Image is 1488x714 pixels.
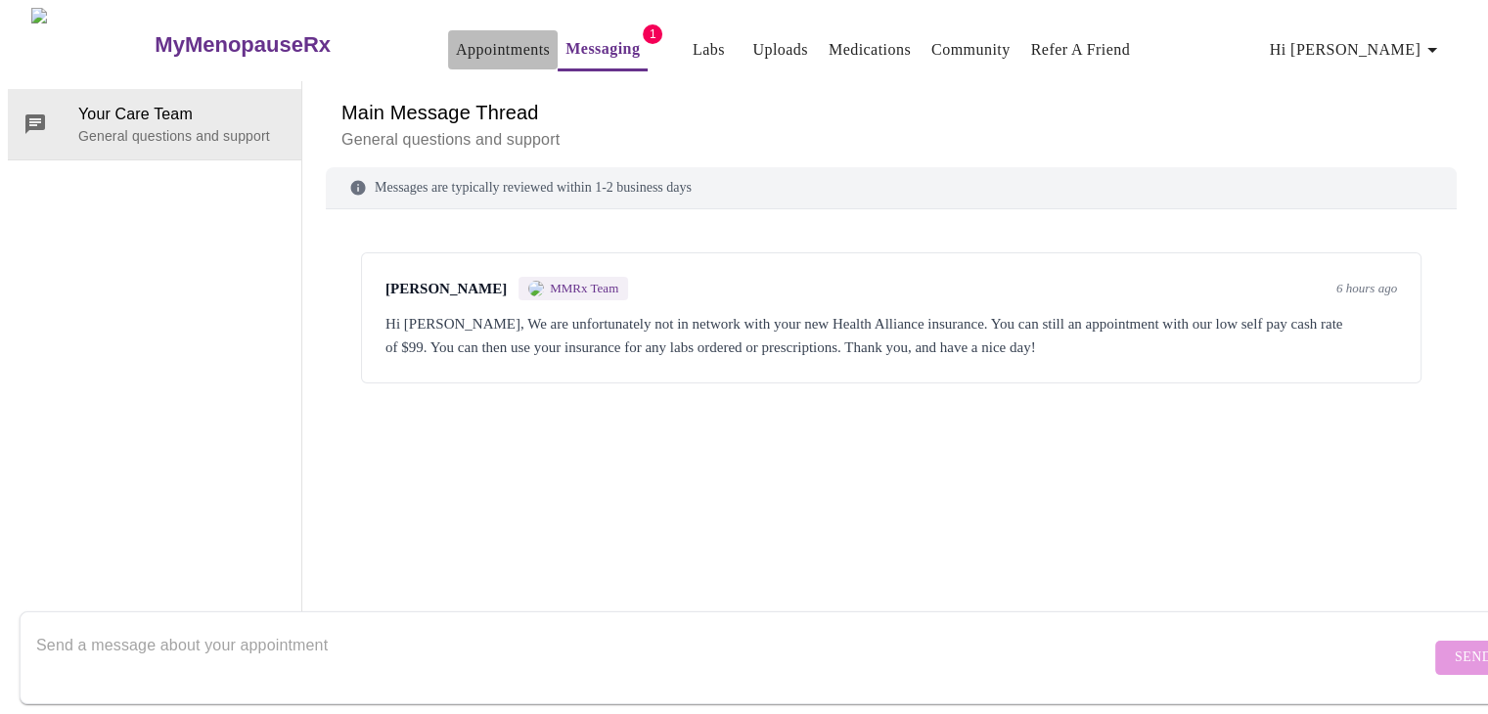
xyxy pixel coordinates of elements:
span: MMRx Team [550,281,618,296]
a: Messaging [565,35,640,63]
a: Refer a Friend [1031,36,1131,64]
button: Medications [821,30,919,69]
a: Appointments [456,36,550,64]
a: Community [931,36,1011,64]
h3: MyMenopauseRx [155,32,331,58]
button: Community [924,30,1018,69]
span: 1 [643,24,662,44]
button: Labs [677,30,740,69]
span: Hi [PERSON_NAME] [1270,36,1444,64]
div: Messages are typically reviewed within 1-2 business days [326,167,1457,209]
p: General questions and support [78,126,286,146]
textarea: Send a message about your appointment [36,626,1430,689]
div: Your Care TeamGeneral questions and support [8,89,301,159]
a: Labs [693,36,725,64]
h6: Main Message Thread [341,97,1441,128]
button: Hi [PERSON_NAME] [1262,30,1452,69]
button: Refer a Friend [1023,30,1139,69]
span: 6 hours ago [1336,281,1397,296]
a: Medications [829,36,911,64]
button: Messaging [558,29,648,71]
img: MMRX [528,281,544,296]
p: General questions and support [341,128,1441,152]
span: [PERSON_NAME] [385,281,507,297]
button: Appointments [448,30,558,69]
a: MyMenopauseRx [153,11,409,79]
a: Uploads [752,36,808,64]
button: Uploads [744,30,816,69]
span: Your Care Team [78,103,286,126]
div: Hi [PERSON_NAME], We are unfortunately not in network with your new Health Alliance insurance. Yo... [385,312,1397,359]
img: MyMenopauseRx Logo [31,8,153,81]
